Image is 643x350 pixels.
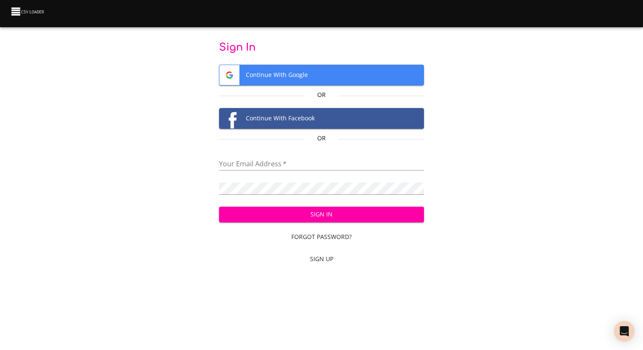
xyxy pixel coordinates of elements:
span: Continue With Facebook [219,108,424,128]
img: Google logo [219,65,239,85]
button: Facebook logoContinue With Facebook [219,108,424,129]
span: Sign Up [222,254,421,265]
span: Sign In [226,209,418,220]
a: Forgot Password? [219,229,424,245]
img: Facebook logo [219,108,239,128]
button: Sign In [219,207,424,222]
p: Or [304,134,339,142]
span: Forgot Password? [222,232,421,242]
div: Open Intercom Messenger [614,321,634,341]
p: Sign In [219,41,424,54]
img: CSV Loader [10,6,46,17]
a: Sign Up [219,251,424,267]
span: Continue With Google [219,65,424,85]
button: Google logoContinue With Google [219,65,424,85]
p: Or [304,91,339,99]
